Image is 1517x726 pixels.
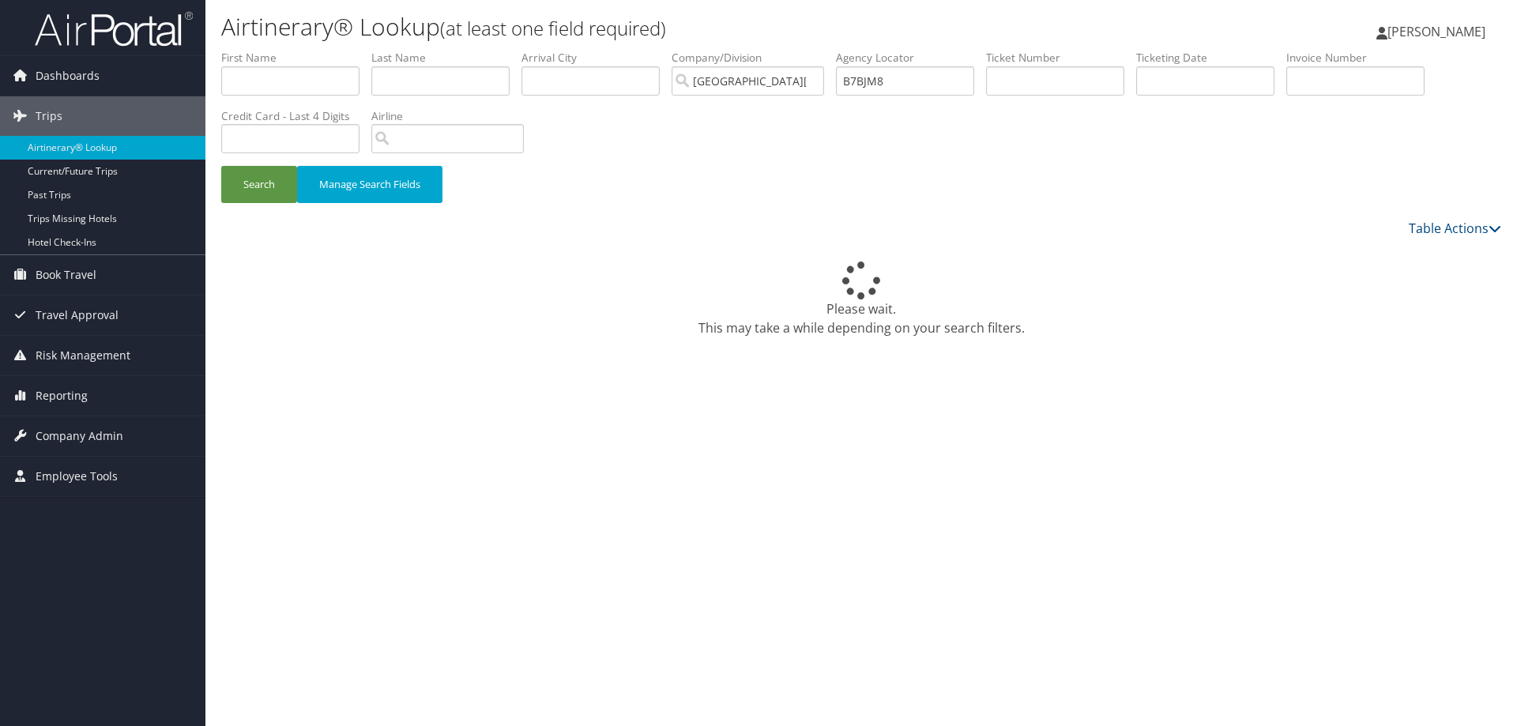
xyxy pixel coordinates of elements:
button: Manage Search Fields [297,166,442,203]
label: Agency Locator [836,50,986,66]
span: Reporting [36,376,88,416]
span: Company Admin [36,416,123,456]
span: Risk Management [36,336,130,375]
label: Airline [371,108,536,124]
a: [PERSON_NAME] [1376,8,1501,55]
label: Last Name [371,50,521,66]
span: Travel Approval [36,295,119,335]
img: airportal-logo.png [35,10,193,47]
small: (at least one field required) [440,15,666,41]
span: Book Travel [36,255,96,295]
span: Dashboards [36,56,100,96]
h1: Airtinerary® Lookup [221,10,1075,43]
button: Search [221,166,297,203]
label: Company/Division [672,50,836,66]
label: Invoice Number [1286,50,1436,66]
a: Table Actions [1409,220,1501,237]
label: Arrival City [521,50,672,66]
span: Trips [36,96,62,136]
span: Employee Tools [36,457,118,496]
label: First Name [221,50,371,66]
div: Please wait. This may take a while depending on your search filters. [221,261,1501,337]
label: Ticketing Date [1136,50,1286,66]
label: Credit Card - Last 4 Digits [221,108,371,124]
span: [PERSON_NAME] [1387,23,1485,40]
label: Ticket Number [986,50,1136,66]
